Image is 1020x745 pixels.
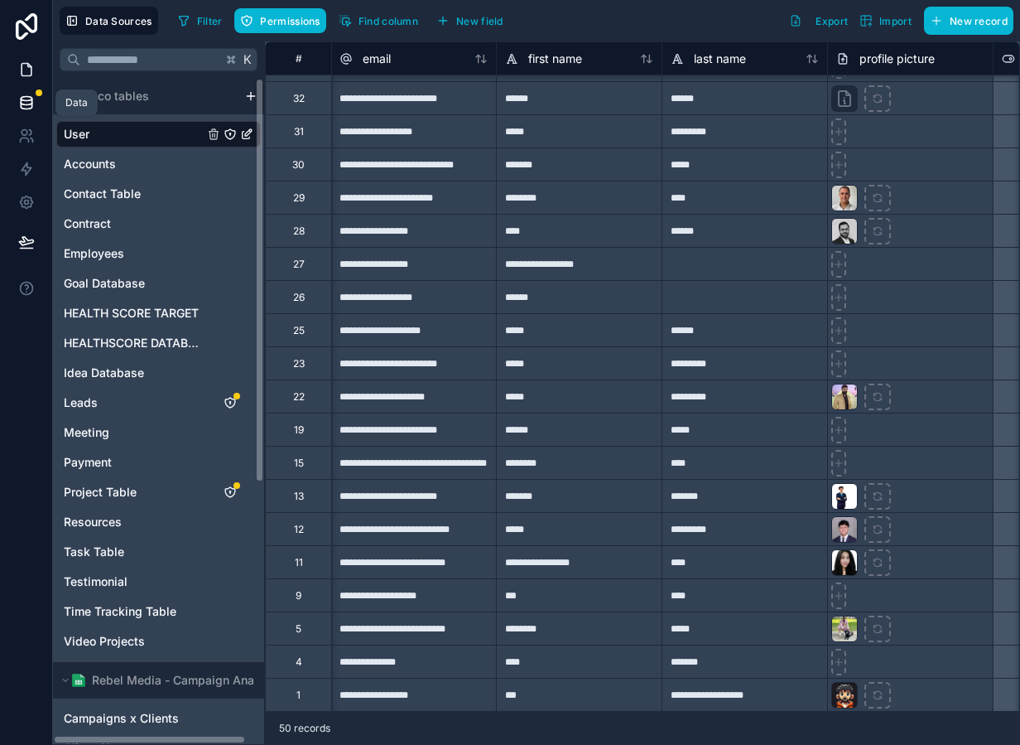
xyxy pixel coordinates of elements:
div: 29 [293,191,305,205]
span: Find column [358,15,418,27]
span: Permissions [260,15,320,27]
div: 25 [293,324,305,337]
span: last name [694,51,746,67]
span: Data Sources [85,15,152,27]
button: New field [431,8,509,33]
div: 4 [296,656,302,669]
span: Import [879,15,912,27]
div: Data [65,96,88,109]
div: 11 [295,556,303,569]
div: 19 [294,423,304,437]
div: 9 [296,589,301,602]
a: New record [917,7,1013,35]
div: 12 [294,523,304,536]
div: 26 [293,291,305,304]
span: Filter [197,15,223,27]
div: 32 [293,92,305,105]
div: 15 [294,457,304,470]
span: email [363,51,391,67]
button: Import [854,7,917,35]
span: first name [528,51,582,67]
div: # [278,52,319,65]
div: 22 [293,390,305,404]
button: Filter [171,8,229,33]
div: 13 [294,490,304,503]
div: 27 [293,258,305,271]
button: Find column [333,8,424,33]
div: 28 [293,225,305,238]
div: 1 [296,689,301,702]
div: 5 [296,622,301,636]
button: Data Sources [60,7,158,35]
span: 50 records [279,722,330,735]
span: K [242,54,253,65]
button: Permissions [234,8,325,33]
span: New field [456,15,503,27]
div: 23 [293,357,305,370]
div: 31 [294,125,304,138]
span: New record [950,15,1008,27]
div: 30 [292,158,305,172]
button: New record [924,7,1013,35]
span: profile picture [859,51,935,67]
a: Permissions [234,8,332,33]
button: Export [783,7,854,35]
span: Export [816,15,848,27]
